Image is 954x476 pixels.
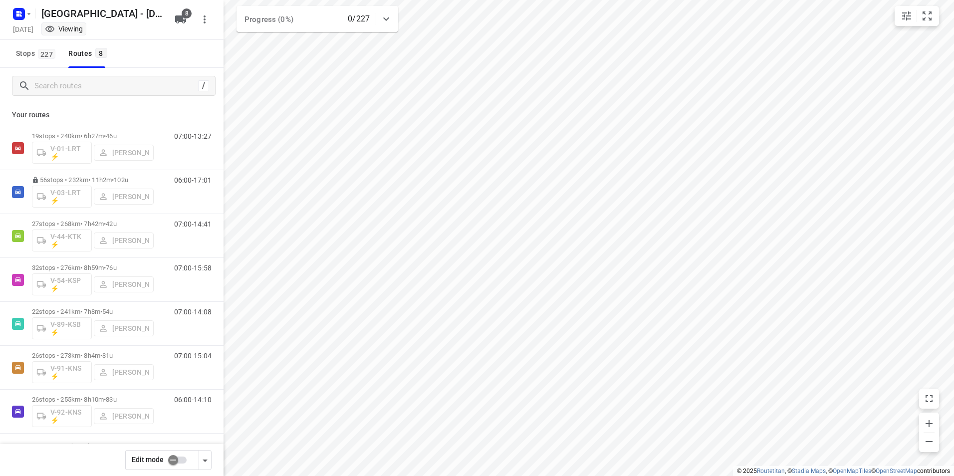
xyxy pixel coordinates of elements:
[737,468,950,475] li: © 2025 , © , © © contributors
[32,352,154,359] p: 26 stops • 273km • 8h4m
[174,220,212,228] p: 07:00-14:41
[174,264,212,272] p: 07:00-15:58
[32,308,154,315] p: 22 stops • 241km • 7h8m
[106,396,116,403] span: 83u
[32,220,154,228] p: 27 stops • 268km • 7h42m
[100,352,102,359] span: •
[100,308,102,315] span: •
[104,132,106,140] span: •
[106,220,116,228] span: 42u
[32,396,154,403] p: 26 stops • 255km • 8h10m
[104,443,106,450] span: •
[876,468,917,475] a: OpenStreetMap
[106,132,116,140] span: 46u
[12,110,212,120] p: Your routes
[237,6,398,32] div: Progress (0%)0/227
[106,443,116,450] span: 47u
[32,132,154,140] p: 19 stops • 240km • 6h27m
[32,264,154,271] p: 32 stops • 276km • 8h59m
[104,220,106,228] span: •
[106,264,116,271] span: 76u
[104,264,106,271] span: •
[102,308,113,315] span: 54u
[34,78,198,94] input: Search routes
[45,24,83,34] div: You are currently in view mode. To make any changes, go to edit project.
[16,47,58,60] span: Stops
[348,13,370,25] p: 0/227
[68,47,110,60] div: Routes
[104,396,106,403] span: •
[114,176,128,184] span: 102u
[174,132,212,140] p: 07:00-13:27
[174,443,212,451] p: 06:00-14:24
[132,456,164,464] span: Edit mode
[174,352,212,360] p: 07:00-15:04
[182,8,192,18] span: 8
[174,176,212,184] p: 06:00-17:01
[171,9,191,29] button: 8
[895,6,939,26] div: small contained button group
[38,49,55,59] span: 227
[897,6,917,26] button: Map settings
[244,15,293,24] span: Progress (0%)
[95,48,107,58] span: 8
[32,176,154,184] p: 56 stops • 232km • 11h2m
[757,468,785,475] a: Routetitan
[792,468,826,475] a: Stadia Maps
[833,468,871,475] a: OpenMapTiles
[174,396,212,404] p: 06:00-14:10
[112,176,114,184] span: •
[917,6,937,26] button: Fit zoom
[198,80,209,91] div: /
[174,308,212,316] p: 07:00-14:08
[102,352,113,359] span: 81u
[32,443,154,450] p: 19 stops • 373km • 8h24m
[199,454,211,466] div: Driver app settings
